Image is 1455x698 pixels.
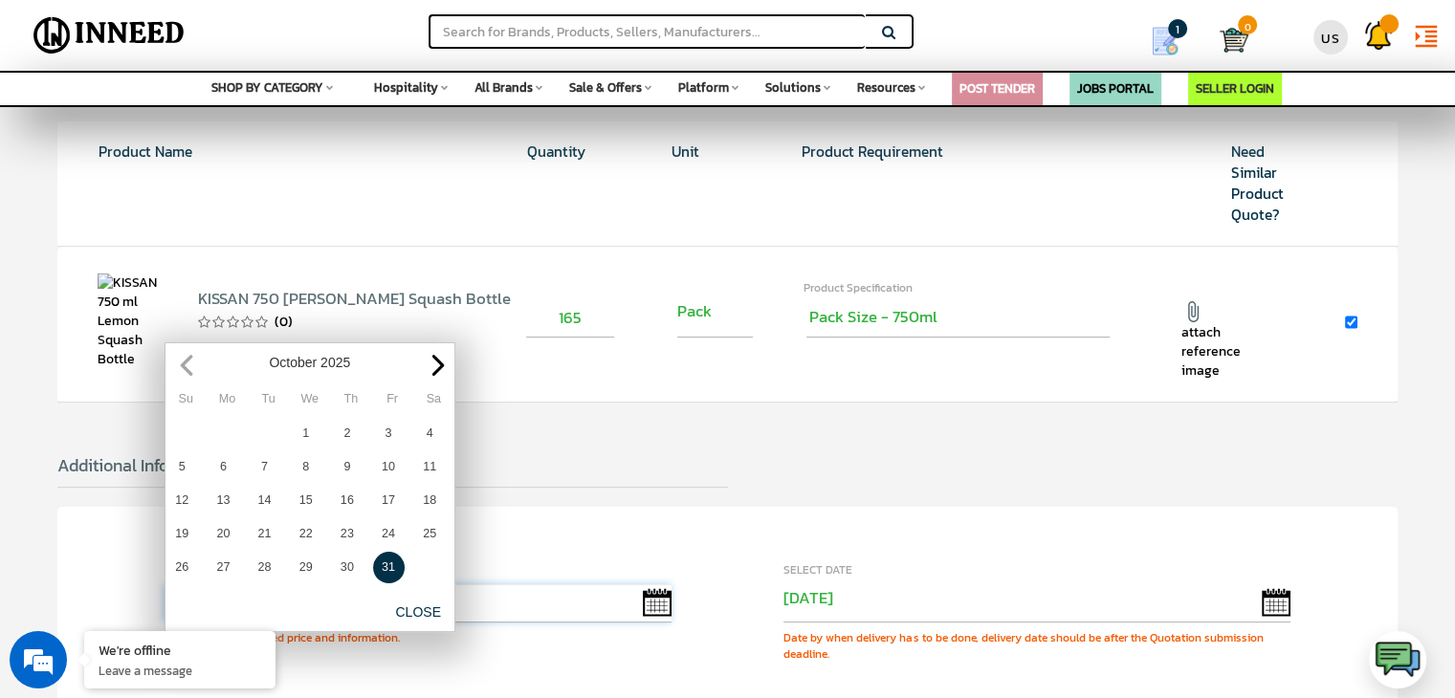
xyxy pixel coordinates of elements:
[1181,301,1241,382] span: attach reference image
[344,392,359,405] span: Thursday
[1238,15,1257,34] span: 0
[99,107,321,132] div: Leave a message
[1220,19,1234,61] a: Cart 0
[249,451,280,483] a: 7
[765,78,821,97] span: Solutions
[803,280,912,296] span: Product Specification
[428,355,449,376] span: Next
[320,355,350,370] span: 2025
[959,79,1035,98] a: POST TENDER
[414,418,446,449] a: 4
[179,392,193,405] span: Sunday
[373,418,405,449] a: 3
[783,630,1290,663] span: Date by when delivery has to be done, delivery date should be after the Quotation submission dead...
[166,451,198,483] a: 5
[1077,79,1154,98] a: JOBS PORTAL
[290,418,321,449] a: 1
[249,485,280,516] a: 14
[1217,142,1324,226] div: Need Similar Product Quote?
[374,78,438,97] span: Hospitality
[414,451,446,483] a: 11
[132,462,145,473] img: salesiqlogo_leal7QplfZFryJ6FIlVepeu7OftD7mt8q6exU6-34PB8prfIgodN67KcxXM9Y7JQ_.png
[33,115,80,125] img: logo_Zg8I0qSkbAqR2WFHt3p6CTuqpyXMFPubPcD2OT02zFN43Cy9FUNNG3NEPhM_Q1qe_.png
[211,78,323,97] span: SHOP BY CATEGORY
[386,392,398,405] span: Friday
[219,392,236,405] span: Monday
[99,662,261,679] p: Leave a message
[300,392,319,405] span: Wednesday
[261,392,275,405] span: Tuesday
[269,355,317,370] span: October
[249,552,280,583] a: 28
[1181,300,1204,323] img: attachment.svg
[373,518,405,550] a: 24
[672,142,787,163] div: Unit
[84,142,514,163] div: Product Name
[10,482,364,549] textarea: Type your message and click 'Submit'
[1125,19,1220,63] a: my Quotes 1
[414,485,446,516] a: 18
[208,485,239,516] a: 13
[198,286,526,311] span: KISSAN 750 [PERSON_NAME] Squash Bottle
[331,418,363,449] a: 2
[429,14,865,49] input: Search for Brands, Products, Sellers, Manufacturers...
[783,562,852,578] span: Select Date
[569,78,642,97] span: Sale & Offers
[165,630,672,646] span: Date by when you need price and information.
[275,313,293,332] span: (0)
[373,485,405,516] a: 17
[290,518,321,550] a: 22
[208,451,239,483] a: 6
[40,221,334,414] span: We are offline. Please leave us a message.
[474,78,533,97] span: All Brands
[1196,79,1274,98] a: SELLER LOGIN
[1364,21,1393,50] img: Support Tickets
[1151,27,1179,55] img: Show My Quotes
[249,518,280,550] a: 21
[290,451,321,483] a: 8
[787,142,1217,163] div: Product Requirement
[373,552,405,583] a: 31
[1220,26,1248,55] img: Cart
[290,552,321,583] a: 29
[414,518,446,550] a: 25
[166,518,198,550] a: 19
[98,273,173,369] img: KISSAN 750 ml Lemon Squash Bottle
[1412,22,1441,51] i: format_indent_increase
[166,485,198,516] a: 12
[57,444,728,488] h4: Additional Information
[150,461,243,474] em: Driven by SalesIQ
[331,518,363,550] a: 23
[513,142,620,163] div: Quantity
[1307,5,1355,61] a: US
[1402,5,1450,63] a: format_indent_increase
[387,600,449,626] button: CLOSE
[678,78,729,97] span: Platform
[26,11,192,59] img: Inneed.Market
[331,552,363,583] a: 30
[1374,636,1422,684] img: logo.png
[314,10,360,55] div: Minimize live chat window
[427,392,441,405] span: Saturday
[290,485,321,516] a: 15
[166,552,198,583] a: 26
[208,518,239,550] a: 20
[1313,20,1348,55] div: US
[373,451,405,483] a: 10
[280,549,347,575] em: Submit
[424,350,448,374] a: Next
[857,78,915,97] span: Resources
[1168,19,1187,38] span: 1
[208,552,239,583] a: 27
[331,485,363,516] a: 16
[331,451,363,483] a: 9
[99,641,261,659] div: We're offline
[1355,5,1402,56] a: Support Tickets
[783,584,1290,622] input: Expected Delivery Date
